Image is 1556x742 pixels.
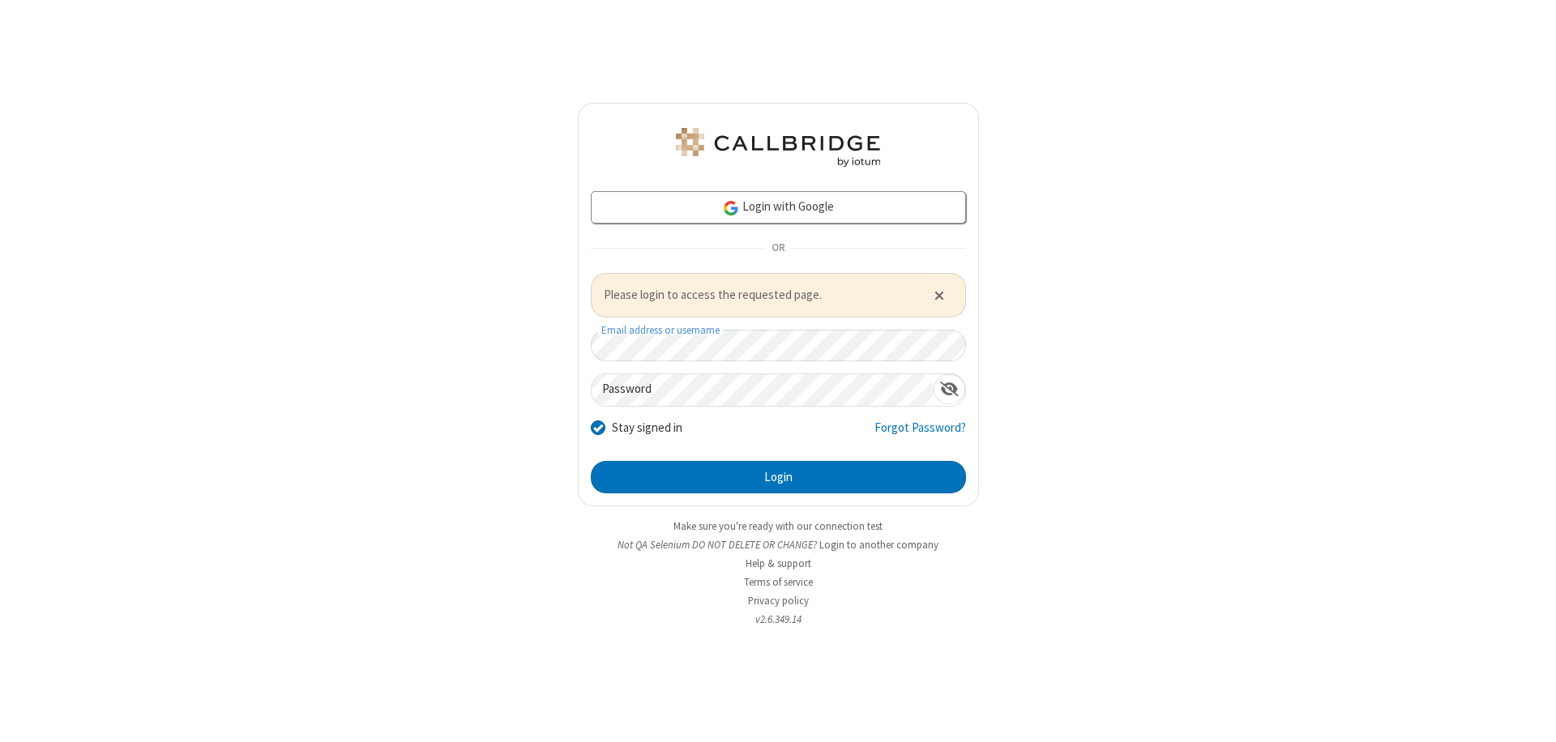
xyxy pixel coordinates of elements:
[673,128,883,167] img: QA Selenium DO NOT DELETE OR CHANGE
[578,612,979,627] li: v2.6.349.14
[591,461,966,493] button: Login
[748,594,809,608] a: Privacy policy
[673,519,883,533] a: Make sure you're ready with our connection test
[925,283,952,307] button: Close alert
[744,575,813,589] a: Terms of service
[591,330,966,361] input: Email address or username
[612,419,682,437] label: Stay signed in
[934,374,965,404] div: Show password
[722,199,740,217] img: google-icon.png
[746,556,811,570] a: Help & support
[591,191,966,224] a: Login with Google
[874,419,966,450] a: Forgot Password?
[604,286,914,305] span: Please login to access the requested page.
[765,237,791,260] span: OR
[592,374,934,406] input: Password
[578,537,979,552] li: Not QA Selenium DO NOT DELETE OR CHANGE?
[819,537,938,552] button: Login to another company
